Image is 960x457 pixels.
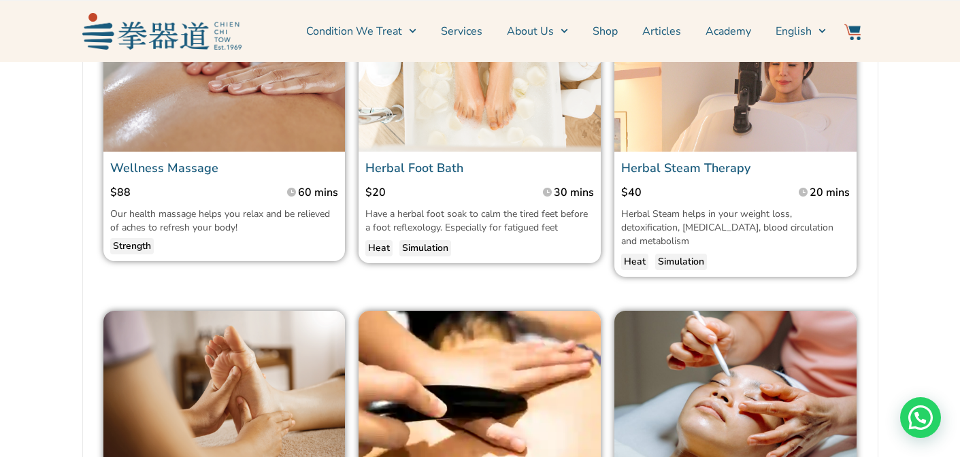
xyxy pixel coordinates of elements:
span: Heat [624,255,646,269]
img: Time Grey [543,188,552,197]
span: Simulation [658,255,704,269]
p: 20 mins [810,184,850,201]
p: Our health massage helps you relax and be relieved of aches to refresh your body! [110,207,339,235]
p: 30 mins [554,184,594,201]
span: Heat [368,241,390,255]
p: 60 mins [298,184,338,201]
a: Wellness Massage [110,160,218,176]
img: Time Grey [799,188,808,197]
a: Heat [621,254,648,270]
p: Have a herbal foot soak to calm the tired feet before a foot reflexology. Especially for fatigued... [365,207,594,235]
p: $20 [365,184,480,201]
a: Simulation [655,254,707,270]
a: Academy [706,14,751,48]
p: $40 [621,184,747,201]
span: English [776,23,812,39]
span: Strength [113,239,151,253]
p: Herbal Steam helps in your weight loss, detoxification, [MEDICAL_DATA], blood circulation and met... [621,207,850,248]
a: Services [441,14,482,48]
img: Time Grey [287,188,296,197]
a: Herbal Steam Therapy [621,160,750,176]
a: Shop [593,14,618,48]
a: English [776,14,826,48]
a: About Us [507,14,568,48]
a: Simulation [399,240,451,256]
span: Simulation [402,241,448,255]
a: Heat [365,240,393,256]
a: Condition We Treat [306,14,416,48]
a: Herbal Foot Bath [365,160,463,176]
nav: Menu [248,14,827,48]
a: Strength [110,238,154,254]
img: Website Icon-03 [844,24,861,40]
p: $88 [110,184,236,201]
a: Articles [642,14,681,48]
